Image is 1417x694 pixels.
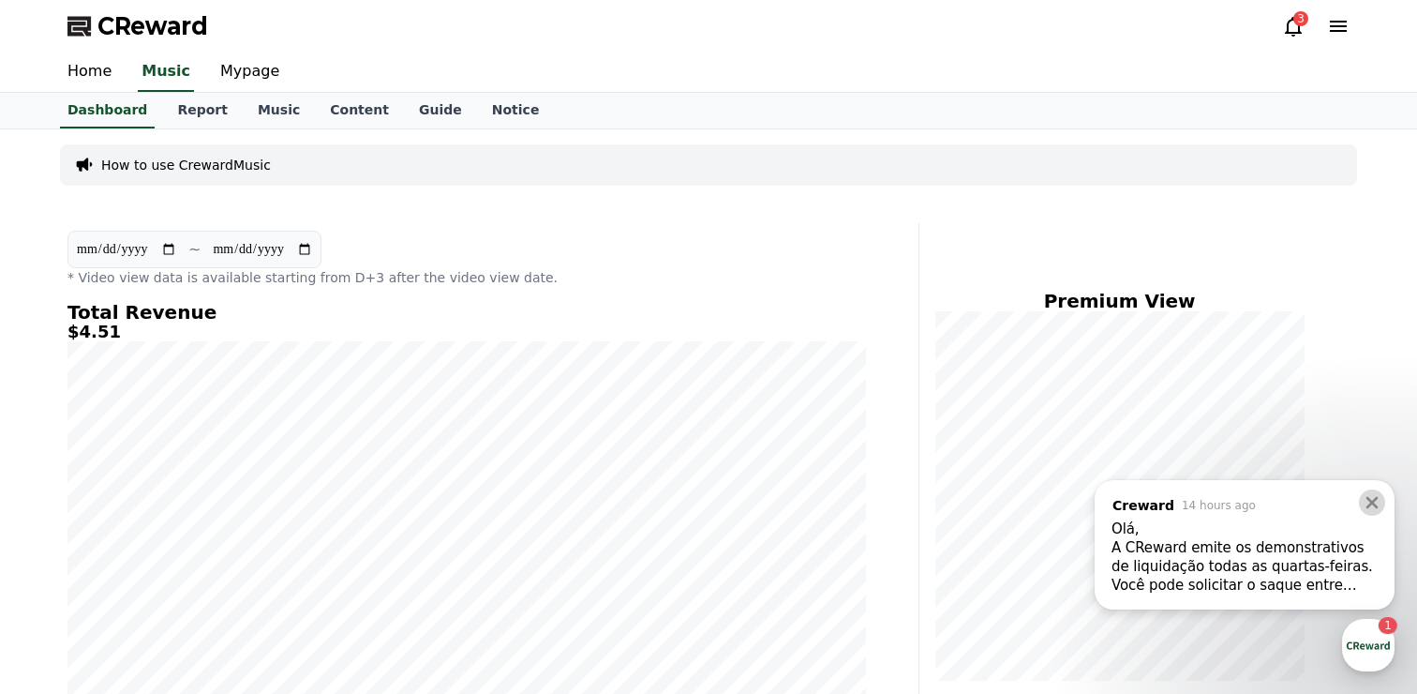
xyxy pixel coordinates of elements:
[60,93,155,128] a: Dashboard
[934,291,1305,311] h4: Premium View
[1282,15,1305,38] a: 3
[404,93,477,128] a: Guide
[124,538,242,585] a: 1Messages
[477,93,555,128] a: Notice
[52,53,127,92] a: Home
[67,302,866,323] h4: Total Revenue
[67,11,208,41] a: CReward
[315,93,404,128] a: Content
[101,156,271,174] a: How to use CrewardMusic
[97,11,208,41] span: CReward
[138,53,194,92] a: Music
[67,268,866,287] p: * Video view data is available starting from D+3 after the video view date.
[190,537,197,552] span: 1
[277,566,323,581] span: Settings
[67,323,866,341] h5: $4.51
[6,538,124,585] a: Home
[48,566,81,581] span: Home
[188,238,201,261] p: ~
[1293,11,1308,26] div: 3
[162,93,243,128] a: Report
[242,538,360,585] a: Settings
[205,53,294,92] a: Mypage
[156,567,211,582] span: Messages
[243,93,315,128] a: Music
